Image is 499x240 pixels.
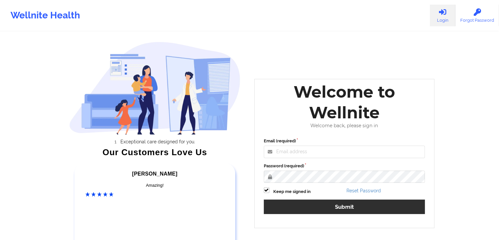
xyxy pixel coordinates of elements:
[69,149,240,156] div: Our Customers Love Us
[259,82,430,123] div: Welcome to Wellnite
[264,138,425,144] label: Email (required)
[264,146,425,158] input: Email address
[132,171,177,177] span: [PERSON_NAME]
[259,123,430,129] div: Welcome back, please sign in
[264,200,425,214] button: Submit
[273,188,311,195] label: Keep me signed in
[69,41,240,134] img: wellnite-auth-hero_200.c722682e.png
[346,188,381,193] a: Reset Password
[264,163,425,169] label: Password (required)
[455,5,499,26] a: Forgot Password
[75,139,240,144] li: Exceptional care designed for you.
[430,5,455,26] a: Login
[85,182,224,189] div: Amazing!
